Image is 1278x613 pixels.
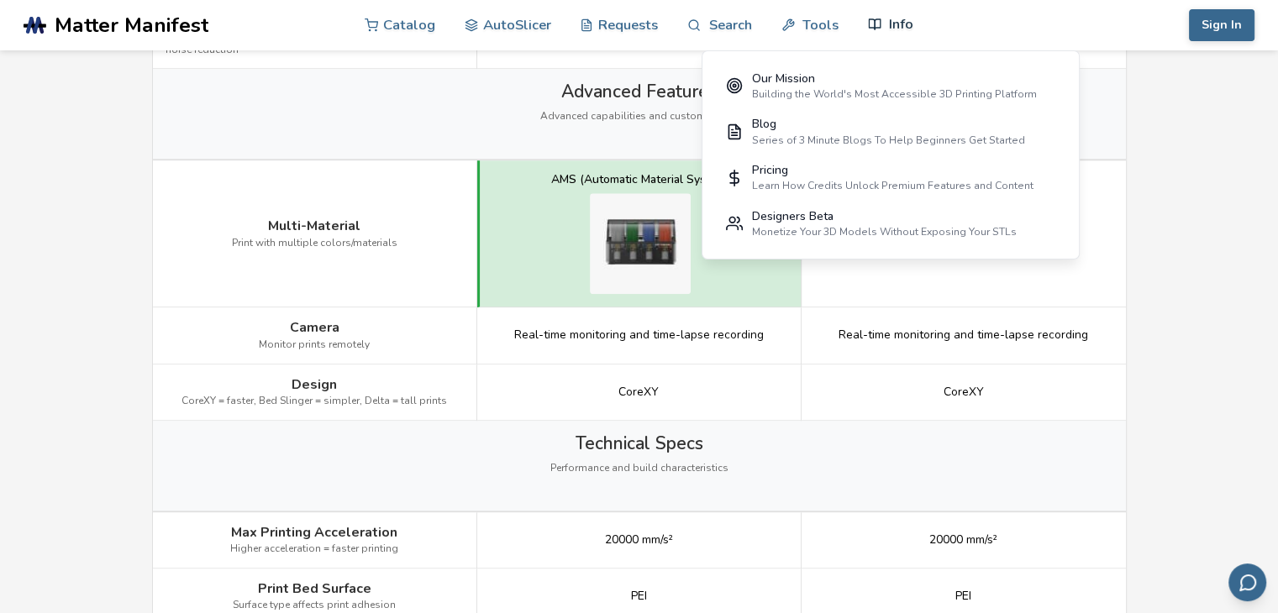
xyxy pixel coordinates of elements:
a: PricingLearn How Credits Unlock Premium Features and Content [714,155,1067,201]
span: Advanced capabilities and customization [540,111,738,123]
div: Series of 3 Minute Blogs To Help Beginners Get Started [751,134,1024,146]
a: Our MissionBuilding the World's Most Accessible 3D Printing Platform [714,63,1067,109]
span: Advanced Features [561,81,717,102]
span: Real-time monitoring and time-lapse recording [514,328,764,342]
div: Learn How Credits Unlock Premium Features and Content [751,180,1033,191]
span: Camera [290,320,339,335]
span: Matter Manifest [55,13,208,37]
span: Multi-Material [268,218,360,233]
div: Building the World's Most Accessible 3D Printing Platform [751,88,1036,100]
div: Our Mission [751,72,1036,86]
a: BlogSeries of 3 Minute Blogs To Help Beginners Get Started [714,109,1067,155]
div: Designers Beta [751,210,1016,223]
span: Real-time monitoring and time-lapse recording [839,328,1088,342]
span: Print with multiple colors/materials [232,238,397,249]
span: Technical Specs [576,433,703,453]
div: AMS (Automatic Material System) [551,173,729,186]
span: CoreXY [618,385,659,399]
span: PEI [955,589,971,603]
div: Pricing [751,164,1033,177]
button: Sign In [1189,9,1254,41]
span: Design [292,377,337,392]
span: Monitor prints remotely [259,339,370,351]
span: CoreXY [944,385,984,399]
div: Blog [751,118,1024,131]
a: Designers BetaMonetize Your 3D Models Without Exposing Your STLs [714,201,1067,247]
button: Send feedback via email [1228,563,1266,601]
span: PEI [631,589,647,603]
div: Monetize Your 3D Models Without Exposing Your STLs [751,226,1016,238]
span: 20000 mm/s² [929,533,997,547]
span: 20000 mm/s² [605,533,673,547]
span: CoreXY = faster, Bed Slinger = simpler, Delta = tall prints [181,396,447,407]
span: Higher acceleration = faster printing [230,543,398,555]
span: Surface type affects print adhesion [233,600,396,611]
span: Performance and build characteristics [550,463,728,474]
span: Sealed environment for better temperature control, fumes and noise reduction [166,33,464,56]
span: Print Bed Surface [258,581,371,596]
span: Max Printing Acceleration [231,525,397,540]
img: Bambu Lab P1S multi-material system [590,193,691,294]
